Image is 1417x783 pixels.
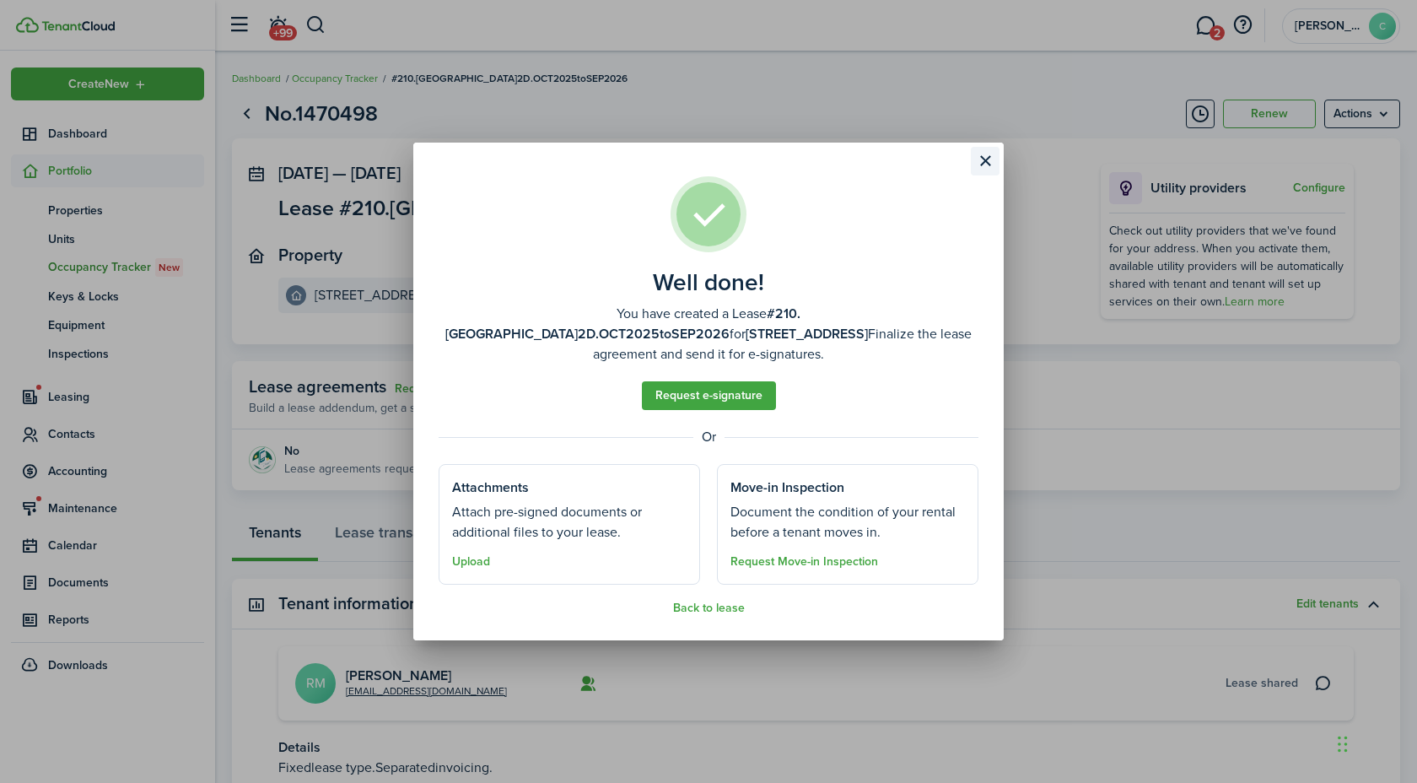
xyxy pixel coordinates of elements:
button: Close modal [971,147,999,175]
well-done-description: You have created a Lease for Finalize the lease agreement and send it for e-signatures. [439,304,978,364]
button: Back to lease [673,602,745,615]
button: Upload [452,555,490,569]
b: [STREET_ADDRESS] [746,324,868,343]
well-done-section-description: Attach pre-signed documents or additional files to your lease. [452,502,687,543]
well-done-section-title: Attachments [452,478,529,498]
well-done-section-title: Move-in Inspection [730,478,844,498]
button: Request Move-in Inspection [730,555,878,569]
div: Drag [1338,719,1348,769]
well-done-separator: Or [439,427,978,447]
a: Request e-signature [642,381,776,410]
iframe: Chat Widget [1333,702,1417,783]
well-done-title: Well done! [653,269,764,296]
well-done-section-description: Document the condition of your rental before a tenant moves in. [730,502,965,543]
b: #210.[GEOGRAPHIC_DATA]2D.OCT2025toSEP2026 [445,304,800,343]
